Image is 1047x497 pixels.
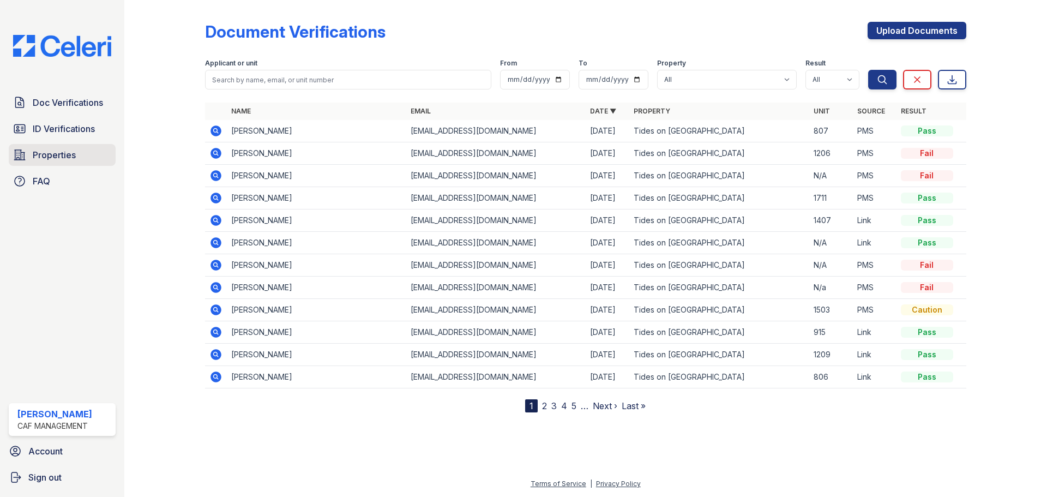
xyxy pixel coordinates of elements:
[586,321,629,344] td: [DATE]
[901,237,953,248] div: Pass
[853,299,896,321] td: PMS
[9,144,116,166] a: Properties
[531,480,586,488] a: Terms of Service
[28,471,62,484] span: Sign out
[406,277,586,299] td: [EMAIL_ADDRESS][DOMAIN_NAME]
[586,254,629,277] td: [DATE]
[590,480,592,488] div: |
[629,120,809,142] td: Tides on [GEOGRAPHIC_DATA]
[634,107,670,115] a: Property
[227,165,406,187] td: [PERSON_NAME]
[622,400,646,411] a: Last »
[205,22,386,41] div: Document Verifications
[28,445,63,458] span: Account
[853,187,896,209] td: PMS
[629,232,809,254] td: Tides on [GEOGRAPHIC_DATA]
[586,209,629,232] td: [DATE]
[901,260,953,271] div: Fail
[406,366,586,388] td: [EMAIL_ADDRESS][DOMAIN_NAME]
[227,321,406,344] td: [PERSON_NAME]
[586,366,629,388] td: [DATE]
[901,107,926,115] a: Result
[586,299,629,321] td: [DATE]
[586,344,629,366] td: [DATE]
[9,170,116,192] a: FAQ
[853,321,896,344] td: Link
[809,366,853,388] td: 806
[901,282,953,293] div: Fail
[586,165,629,187] td: [DATE]
[17,408,92,421] div: [PERSON_NAME]
[901,372,953,382] div: Pass
[4,35,120,57] img: CE_Logo_Blue-a8612792a0a2168367f1c8372b55b34899dd931a85d93a1a3d3e32e68fde9ad4.png
[551,400,557,411] a: 3
[809,232,853,254] td: N/A
[4,440,120,462] a: Account
[205,70,491,89] input: Search by name, email, or unit number
[227,277,406,299] td: [PERSON_NAME]
[33,96,103,109] span: Doc Verifications
[809,321,853,344] td: 915
[406,142,586,165] td: [EMAIL_ADDRESS][DOMAIN_NAME]
[596,480,641,488] a: Privacy Policy
[586,187,629,209] td: [DATE]
[579,59,587,68] label: To
[809,187,853,209] td: 1711
[809,299,853,321] td: 1503
[629,187,809,209] td: Tides on [GEOGRAPHIC_DATA]
[853,120,896,142] td: PMS
[809,344,853,366] td: 1209
[581,399,588,412] span: …
[33,148,76,161] span: Properties
[901,193,953,203] div: Pass
[542,400,547,411] a: 2
[561,400,567,411] a: 4
[853,165,896,187] td: PMS
[853,277,896,299] td: PMS
[853,366,896,388] td: Link
[205,59,257,68] label: Applicant or unit
[586,142,629,165] td: [DATE]
[809,254,853,277] td: N/A
[901,125,953,136] div: Pass
[227,366,406,388] td: [PERSON_NAME]
[901,148,953,159] div: Fail
[809,165,853,187] td: N/A
[406,254,586,277] td: [EMAIL_ADDRESS][DOMAIN_NAME]
[629,209,809,232] td: Tides on [GEOGRAPHIC_DATA]
[868,22,966,39] a: Upload Documents
[629,142,809,165] td: Tides on [GEOGRAPHIC_DATA]
[657,59,686,68] label: Property
[406,187,586,209] td: [EMAIL_ADDRESS][DOMAIN_NAME]
[901,215,953,226] div: Pass
[809,120,853,142] td: 807
[805,59,826,68] label: Result
[857,107,885,115] a: Source
[406,209,586,232] td: [EMAIL_ADDRESS][DOMAIN_NAME]
[406,120,586,142] td: [EMAIL_ADDRESS][DOMAIN_NAME]
[17,421,92,432] div: CAF Management
[853,254,896,277] td: PMS
[33,175,50,188] span: FAQ
[525,399,538,412] div: 1
[9,118,116,140] a: ID Verifications
[227,299,406,321] td: [PERSON_NAME]
[500,59,517,68] label: From
[593,400,617,411] a: Next ›
[901,170,953,181] div: Fail
[411,107,431,115] a: Email
[227,187,406,209] td: [PERSON_NAME]
[227,344,406,366] td: [PERSON_NAME]
[571,400,576,411] a: 5
[406,344,586,366] td: [EMAIL_ADDRESS][DOMAIN_NAME]
[629,344,809,366] td: Tides on [GEOGRAPHIC_DATA]
[586,232,629,254] td: [DATE]
[227,254,406,277] td: [PERSON_NAME]
[901,349,953,360] div: Pass
[406,165,586,187] td: [EMAIL_ADDRESS][DOMAIN_NAME]
[406,299,586,321] td: [EMAIL_ADDRESS][DOMAIN_NAME]
[4,466,120,488] a: Sign out
[590,107,616,115] a: Date ▼
[853,142,896,165] td: PMS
